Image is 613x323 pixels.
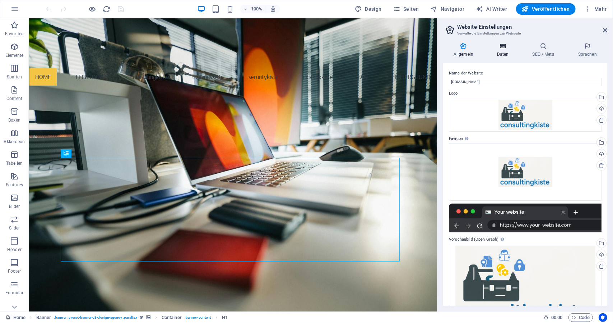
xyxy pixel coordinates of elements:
p: Header [7,247,22,253]
span: Klick zum Auswählen. Doppelklick zum Bearbeiten [162,313,182,322]
button: Mehr [581,3,610,15]
span: Mehr [584,5,607,13]
button: Code [568,313,593,322]
i: Seite neu laden [103,5,111,13]
button: Veröffentlichen [516,3,576,15]
span: 00 00 [551,313,562,322]
h6: Session-Zeit [544,313,563,322]
span: Code [572,313,590,322]
p: Spalten [7,74,22,80]
label: Name der Website [449,69,602,78]
label: Vorschaubild (Open Graph) [449,235,602,244]
span: Klick zum Auswählen. Doppelklick zum Bearbeiten [36,313,51,322]
div: logo_test_2-NnlcaLd7EpBdw5xlksUs9g-msLho5Lb3SsyaIICsM8W7w.png [449,143,602,201]
i: Dieses Element ist ein anpassbares Preset [140,315,143,319]
div: Design (Strg+Alt+Y) [352,3,385,15]
button: Design [352,3,385,15]
button: Usercentrics [599,313,607,322]
h6: 100% [251,5,263,13]
p: Bilder [9,204,20,209]
span: Veröffentlichen [522,5,570,13]
h3: Verwalte die Einstellungen zur Webseite [457,30,593,37]
span: Navigator [431,5,465,13]
button: Klicke hier, um den Vorschau-Modus zu verlassen [88,5,97,13]
p: Slider [9,225,20,231]
span: Klick zum Auswählen. Doppelklick zum Bearbeiten [222,313,228,322]
p: Boxen [8,117,20,123]
p: Content [6,96,22,101]
button: Seiten [390,3,422,15]
p: Features [6,182,23,188]
button: Navigator [428,3,468,15]
input: Name... [449,78,602,86]
h4: SEO / Meta [522,42,568,58]
button: 100% [240,5,266,13]
span: . banner .preset-banner-v3-design-agency .parallax [54,313,137,322]
nav: breadcrumb [36,313,228,322]
p: Tabellen [6,160,23,166]
span: AI Writer [476,5,507,13]
p: Favoriten [5,31,24,37]
label: Favicon [449,135,602,143]
span: : [556,315,557,320]
h2: Website-Einstellungen [457,24,607,30]
h4: Allgemein [443,42,487,58]
button: AI Writer [473,3,510,15]
label: Logo [449,89,602,98]
i: Element verfügt über einen Hintergrund [146,315,150,319]
h4: Sprachen [568,42,607,58]
span: . banner-content [185,313,211,322]
p: Footer [8,268,21,274]
p: Formular [5,290,24,296]
span: Seiten [393,5,419,13]
p: Elemente [5,53,24,58]
a: Klick, um Auswahl aufzuheben. Doppelklick öffnet Seitenverwaltung [6,313,25,322]
button: reload [102,5,111,13]
h4: Daten [487,42,522,58]
i: Bei Größenänderung Zoomstufe automatisch an das gewählte Gerät anpassen. [270,6,276,12]
p: Akkordeon [4,139,25,145]
div: logo_test_2-NnlcaLd7EpBdw5xlksUs9g.jpg [449,98,602,132]
span: Design [355,5,382,13]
